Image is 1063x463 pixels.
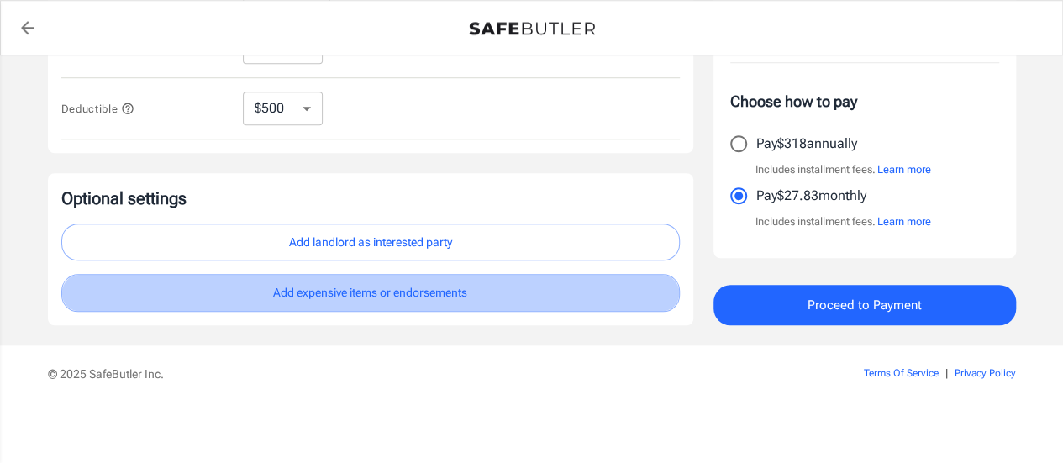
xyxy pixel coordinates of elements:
img: Back to quotes [469,22,595,35]
span: | [945,367,948,379]
span: Proceed to Payment [808,294,922,316]
a: Terms Of Service [864,367,939,379]
button: Learn more [877,161,931,178]
p: Pay $318 annually [756,134,857,154]
a: back to quotes [11,11,45,45]
p: Optional settings [61,187,680,210]
p: Includes installment fees. [755,213,931,230]
button: Learn more [877,213,931,230]
span: Deductible [61,103,135,115]
p: Pay $27.83 monthly [756,186,866,206]
p: Choose how to pay [730,90,999,113]
a: Privacy Policy [955,367,1016,379]
p: © 2025 SafeButler Inc. [48,366,769,382]
button: Add expensive items or endorsements [61,274,680,312]
button: Add landlord as interested party [61,224,680,261]
button: Proceed to Payment [713,285,1016,325]
button: Deductible [61,98,135,118]
p: Includes installment fees. [755,161,931,178]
